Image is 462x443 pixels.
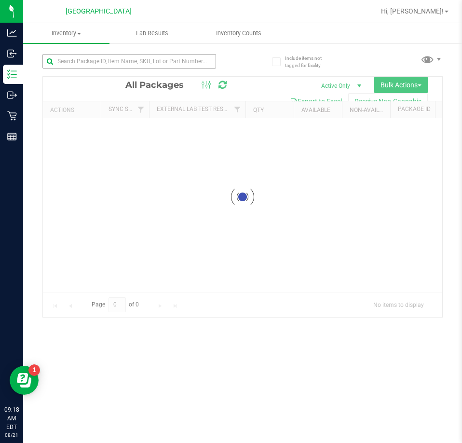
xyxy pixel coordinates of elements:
[23,29,109,38] span: Inventory
[7,69,17,79] inline-svg: Inventory
[10,366,39,395] iframe: Resource center
[203,29,274,38] span: Inventory Counts
[23,23,109,43] a: Inventory
[7,111,17,121] inline-svg: Retail
[285,55,333,69] span: Include items not tagged for facility
[195,23,282,43] a: Inventory Counts
[4,405,19,431] p: 09:18 AM EDT
[123,29,181,38] span: Lab Results
[7,28,17,38] inline-svg: Analytics
[7,90,17,100] inline-svg: Outbound
[109,23,196,43] a: Lab Results
[66,7,132,15] span: [GEOGRAPHIC_DATA]
[7,132,17,141] inline-svg: Reports
[4,431,19,439] p: 08/21
[7,49,17,58] inline-svg: Inbound
[28,364,40,376] iframe: Resource center unread badge
[381,7,444,15] span: Hi, [PERSON_NAME]!
[42,54,216,69] input: Search Package ID, Item Name, SKU, Lot or Part Number...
